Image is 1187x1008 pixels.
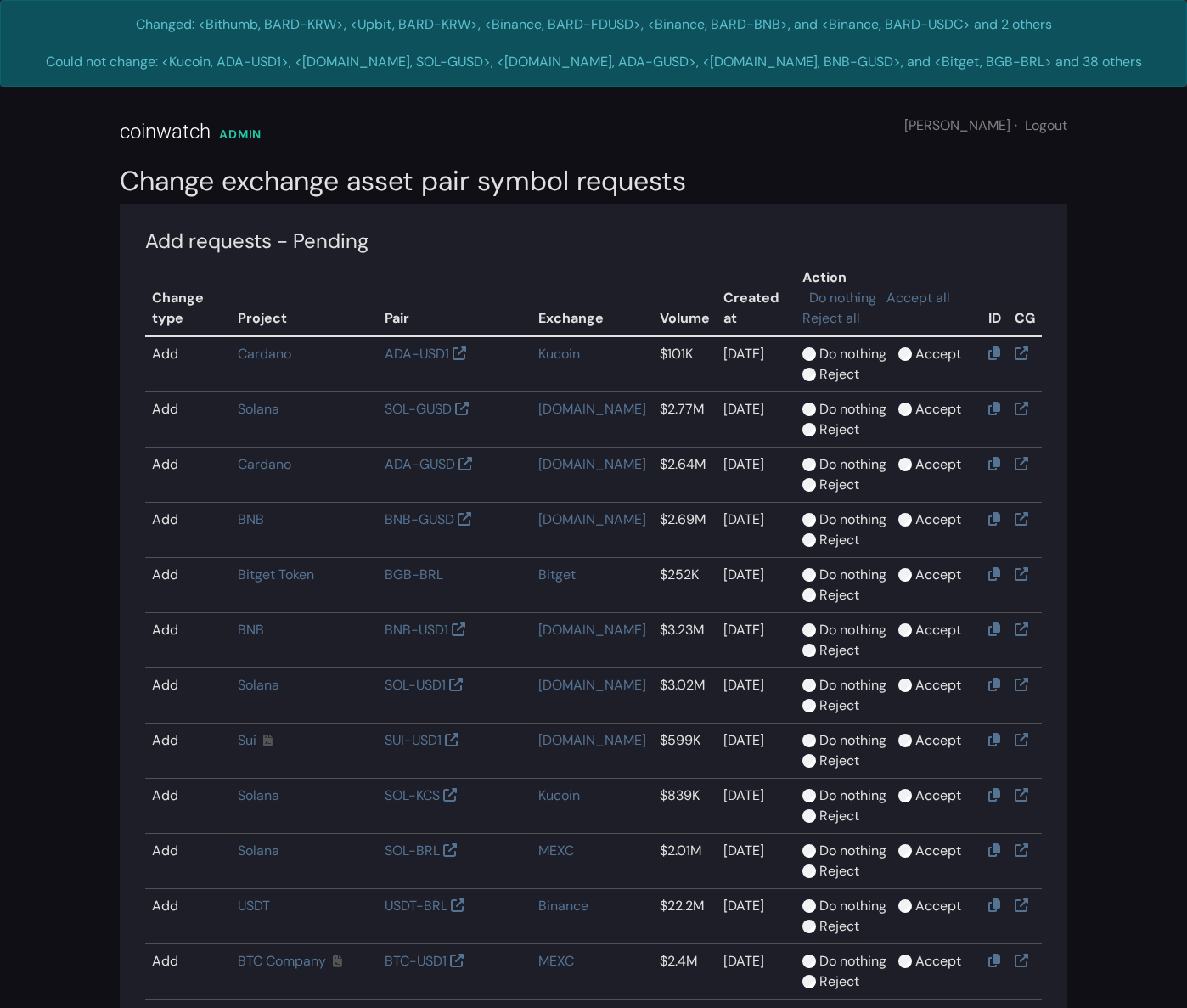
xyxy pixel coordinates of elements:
label: Do nothing [819,565,886,585]
a: BTC-USD1 [385,952,447,970]
td: $22.2M [653,889,717,944]
th: Change type [145,261,231,336]
a: SUI-USD1 [385,731,442,749]
div: coinwatch [120,116,211,147]
a: BNB-GUSD [385,510,454,528]
label: Accept [915,344,961,364]
label: Accept [915,951,961,971]
label: Do nothing [819,675,886,695]
label: Reject [819,475,859,495]
td: [DATE] [717,503,795,558]
a: SOL-KCS [385,786,440,804]
td: [DATE] [717,944,795,1000]
td: $2.01M [653,834,717,889]
a: [DOMAIN_NAME] [538,510,646,528]
a: BNB [238,621,264,639]
label: Accept [915,565,961,585]
label: Reject [819,751,859,771]
th: Volume [653,261,717,336]
td: $252K [653,558,717,613]
label: Do nothing [819,786,886,806]
td: Add [145,944,231,1000]
a: SOL-USD1 [385,676,446,694]
a: Solana [238,842,279,859]
a: BGB-BRL [385,566,443,583]
a: ADA-USD1 [385,345,449,363]
label: Accept [915,454,961,475]
a: coinwatch ADMIN [120,87,262,165]
label: Reject [819,640,859,661]
label: Do nothing [819,454,886,475]
a: Logout [1025,116,1067,134]
a: [DOMAIN_NAME] [538,676,646,694]
label: Reject [819,916,859,937]
th: Created at [717,261,795,336]
label: Do nothing [819,896,886,916]
td: $839K [653,779,717,834]
td: [DATE] [717,834,795,889]
th: ID [982,261,1008,336]
a: Cardano [238,455,291,473]
label: Accept [915,841,961,861]
label: Reject [819,420,859,440]
th: CG [1008,261,1042,336]
label: Do nothing [819,344,886,364]
a: Sui [238,731,256,749]
label: Accept [915,510,961,530]
label: Reject [819,971,859,992]
td: Add [145,448,231,503]
td: [DATE] [717,724,795,779]
td: Add [145,724,231,779]
label: Do nothing [819,399,886,420]
label: Reject [819,806,859,826]
label: Reject [819,530,859,550]
label: Accept [915,620,961,640]
td: $2.4M [653,944,717,1000]
td: [DATE] [717,779,795,834]
th: Pair [378,261,532,336]
div: [PERSON_NAME] [904,115,1067,136]
td: [DATE] [717,336,795,392]
label: Accept [915,399,961,420]
a: BNB [238,510,264,528]
span: · [1015,116,1017,134]
td: [DATE] [717,668,795,724]
td: $599K [653,724,717,779]
td: $101K [653,336,717,392]
a: Solana [238,676,279,694]
a: SOL-GUSD [385,400,452,418]
a: Kucoin [538,786,580,804]
th: Project [231,261,378,336]
a: [DOMAIN_NAME] [538,621,646,639]
a: Reject all [802,309,860,327]
a: BTC Company [238,952,326,970]
td: $3.02M [653,668,717,724]
a: Solana [238,786,279,804]
a: Bitget [538,566,576,583]
td: $2.69M [653,503,717,558]
td: [DATE] [717,558,795,613]
th: Exchange [532,261,653,336]
a: Do nothing [809,289,876,307]
td: [DATE] [717,613,795,668]
td: $2.77M [653,392,717,448]
td: Add [145,503,231,558]
td: Add [145,668,231,724]
label: Do nothing [819,510,886,530]
a: USDT [238,897,270,915]
label: Accept [915,730,961,751]
a: SOL-BRL [385,842,440,859]
a: MEXC [538,952,574,970]
td: Add [145,889,231,944]
a: ADA-GUSD [385,455,455,473]
h2: Change exchange asset pair symbol requests [120,165,1067,197]
a: [DOMAIN_NAME] [538,455,646,473]
td: Add [145,336,231,392]
a: Bitget Token [238,566,314,583]
label: Reject [819,364,859,385]
td: [DATE] [717,448,795,503]
td: Add [145,834,231,889]
td: [DATE] [717,889,795,944]
a: BNB-USD1 [385,621,448,639]
a: USDT-BRL [385,897,447,915]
